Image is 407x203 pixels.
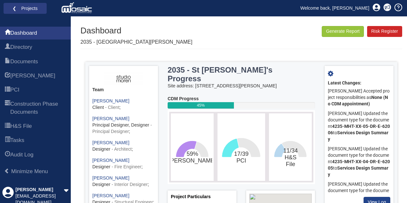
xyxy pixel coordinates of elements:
[92,140,129,145] a: [PERSON_NAME]
[4,168,10,174] span: Minimize Menu
[104,72,143,85] img: ASH3fIiKEy5lAAAAAElFTkSuQmCC
[328,165,388,177] b: Services Design Summary
[168,96,315,102] div: CDM Progress
[61,2,94,14] img: logo_white.png
[92,98,155,111] div: ;
[168,102,234,109] div: 45%
[5,137,10,145] span: Tasks
[92,122,149,128] span: Principal Designer, Designer
[10,29,37,37] span: Dashboard
[92,157,155,170] div: ;
[105,105,119,110] span: - Client
[328,80,390,86] div: Latest Changes:
[92,175,155,188] div: ;
[92,164,110,169] span: Designer
[328,144,390,180] div: [PERSON_NAME] Updated the document type for the document to
[322,26,364,37] button: Generate Report
[92,140,155,153] div: ;
[92,116,129,121] a: [PERSON_NAME]
[92,87,155,93] div: Team
[5,101,10,116] span: Construction Phase Documents
[10,122,32,130] span: H&S File
[236,157,246,164] tspan: PCI
[5,123,10,130] span: H&S File
[10,86,19,94] span: PCI
[92,175,129,181] a: [PERSON_NAME]
[219,115,263,179] svg: 17/39​PCI
[10,58,38,66] span: Documents
[5,30,10,37] span: Dashboard
[92,193,129,198] a: [PERSON_NAME]
[92,182,110,187] span: Designer
[169,157,216,164] tspan: [PERSON_NAME]
[92,146,110,152] span: Designer
[271,115,310,179] svg: 11/34​H&S​File
[92,116,155,135] div: ;
[10,151,33,159] span: Audit Log
[80,39,192,46] p: 2035 - [GEOGRAPHIC_DATA][PERSON_NAME]
[10,100,66,116] span: Construction Phase Documents
[10,43,32,51] span: Directory
[328,159,390,171] b: 4235-MHT-XX-04-DR-E-62005
[172,115,212,179] svg: 59%​HARI
[92,158,129,163] a: [PERSON_NAME]
[15,187,64,193] div: [PERSON_NAME]
[168,66,289,83] h3: 2035 - St [PERSON_NAME]'s Progress
[367,26,402,37] a: Risk Register
[283,147,298,167] text: 11/34
[8,4,42,13] a: ❮ Projects
[5,44,10,51] span: Directory
[328,109,390,144] div: [PERSON_NAME] Updated the document type for the document to
[328,86,390,109] div: [PERSON_NAME] Accepted project responsibilities as
[296,3,374,13] a: Welcome back, [PERSON_NAME]
[328,130,388,142] b: Services Design Summary
[171,194,211,199] a: Project Particulars
[328,124,390,135] b: 4235-MHT-XX-05-DR-E-62006
[5,58,10,66] span: Documents
[284,154,296,167] tspan: H&S File
[11,168,48,174] span: Minimize Menu
[10,137,24,144] span: Tasks
[5,72,10,80] span: HARI
[112,146,132,152] span: - Architect
[168,83,315,89] div: Site address: [STREET_ADDRESS][PERSON_NAME]
[10,72,55,80] span: HARI
[328,95,388,106] b: None (No CDM appointment)
[112,182,148,187] span: - Interior Designer
[80,26,192,35] h1: Dashboard
[169,151,216,164] text: 59%
[5,86,10,94] span: PCI
[234,151,249,164] text: 17/39
[112,164,142,169] span: - Fire Engineer
[5,151,10,159] span: Audit Log
[92,98,129,103] a: [PERSON_NAME]
[92,105,104,110] span: Client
